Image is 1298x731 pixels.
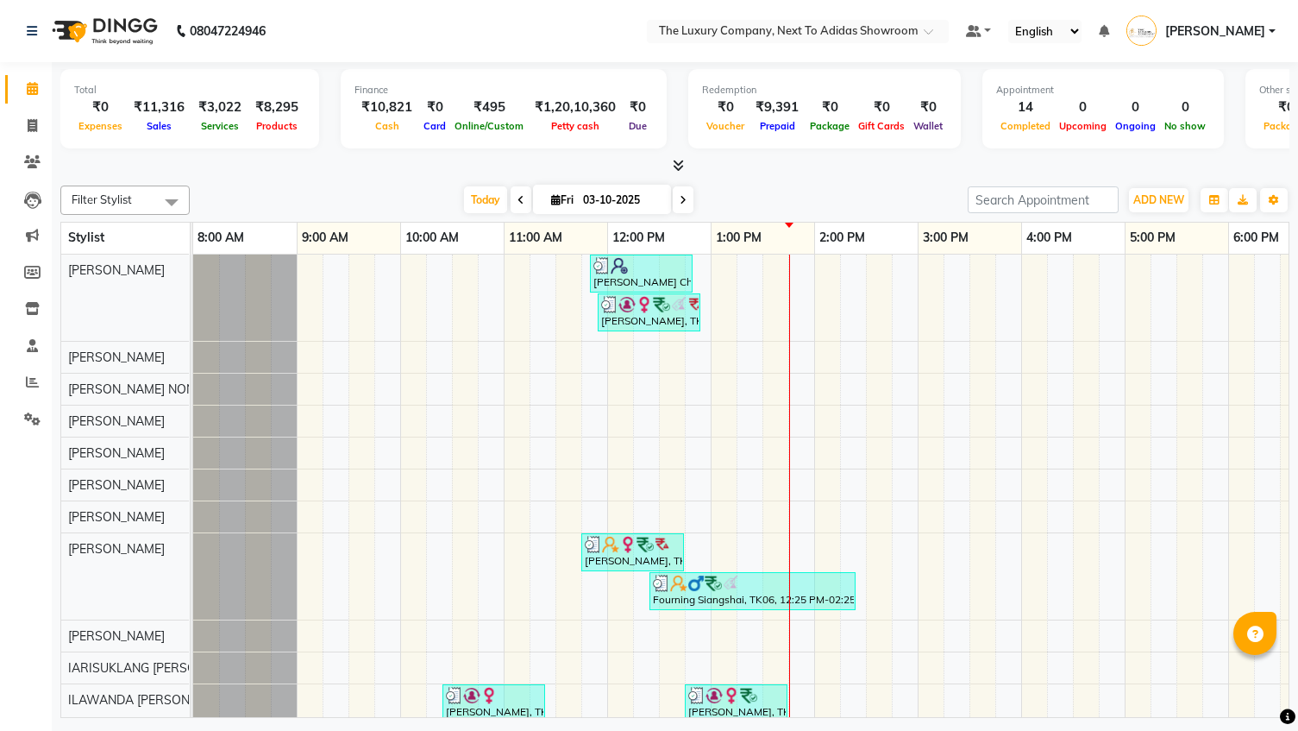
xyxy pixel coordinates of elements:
[1022,225,1076,250] a: 4:00 PM
[419,98,450,117] div: ₹0
[68,381,231,397] span: [PERSON_NAME] NONGRUM
[419,120,450,132] span: Card
[68,541,165,557] span: [PERSON_NAME]
[68,445,165,461] span: [PERSON_NAME]
[444,687,543,720] div: [PERSON_NAME], TK01, 10:25 AM-11:25 AM, Upperlips Threading. (₹49)
[528,98,623,117] div: ₹1,20,10,360
[623,98,653,117] div: ₹0
[450,120,528,132] span: Online/Custom
[68,262,165,278] span: [PERSON_NAME]
[624,120,651,132] span: Due
[592,257,691,290] div: [PERSON_NAME] Chakraborty, TK03, 11:50 AM-12:50 PM, Blowdry and Wash (Medium) (₹849)
[127,98,191,117] div: ₹11,316
[702,83,947,98] div: Redemption
[815,225,869,250] a: 2:00 PM
[749,98,806,117] div: ₹9,391
[909,98,947,117] div: ₹0
[44,7,162,55] img: logo
[583,536,682,569] div: [PERSON_NAME], TK08, 11:45 AM-12:45 PM, L'Oreal Majirel (Touch Up) (₹1699)
[68,350,165,365] span: [PERSON_NAME]
[1126,16,1157,46] img: MADHU SHARMA
[1055,120,1111,132] span: Upcoming
[687,687,786,720] div: [PERSON_NAME], TK07, 12:45 PM-01:45 PM, Light Make Up (₹3799)
[1055,98,1111,117] div: 0
[547,193,578,206] span: Fri
[1160,98,1210,117] div: 0
[1133,193,1184,206] span: ADD NEW
[702,98,749,117] div: ₹0
[450,98,528,117] div: ₹495
[608,225,669,250] a: 12:00 PM
[599,296,699,329] div: [PERSON_NAME], TK10, 11:55 AM-12:55 PM, Child Haircut (₹349)
[74,120,127,132] span: Expenses
[354,98,419,117] div: ₹10,821
[68,660,303,676] span: IARISUKLANG [PERSON_NAME] SAWIAN
[578,187,664,213] input: 2025-10-03
[1226,662,1281,714] iframe: chat widget
[74,83,305,98] div: Total
[298,225,353,250] a: 9:00 AM
[191,98,248,117] div: ₹3,022
[1129,188,1188,212] button: ADD NEW
[248,98,305,117] div: ₹8,295
[401,225,463,250] a: 10:00 AM
[72,192,132,206] span: Filter Stylist
[74,98,127,117] div: ₹0
[464,186,507,213] span: Today
[68,509,165,525] span: [PERSON_NAME]
[68,692,234,708] span: ILAWANDA [PERSON_NAME]
[547,120,604,132] span: Petty cash
[252,120,302,132] span: Products
[996,98,1055,117] div: 14
[1229,225,1283,250] a: 6:00 PM
[909,120,947,132] span: Wallet
[806,120,854,132] span: Package
[197,120,243,132] span: Services
[68,628,165,644] span: [PERSON_NAME]
[756,120,799,132] span: Prepaid
[142,120,176,132] span: Sales
[505,225,567,250] a: 11:00 AM
[371,120,404,132] span: Cash
[702,120,749,132] span: Voucher
[968,186,1119,213] input: Search Appointment
[1126,225,1180,250] a: 5:00 PM
[68,230,104,245] span: Stylist
[651,575,854,608] div: Fourning Siangshai, TK06, 12:25 PM-02:25 PM, Men's Hair Cut With Wash (₹399),Shave (₹249)
[190,7,266,55] b: 08047224946
[712,225,766,250] a: 1:00 PM
[193,225,248,250] a: 8:00 AM
[1160,120,1210,132] span: No show
[996,120,1055,132] span: Completed
[854,120,909,132] span: Gift Cards
[1111,98,1160,117] div: 0
[1165,22,1265,41] span: [PERSON_NAME]
[1111,120,1160,132] span: Ongoing
[996,83,1210,98] div: Appointment
[68,413,165,429] span: [PERSON_NAME]
[854,98,909,117] div: ₹0
[68,477,165,493] span: [PERSON_NAME]
[919,225,973,250] a: 3:00 PM
[354,83,653,98] div: Finance
[806,98,854,117] div: ₹0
